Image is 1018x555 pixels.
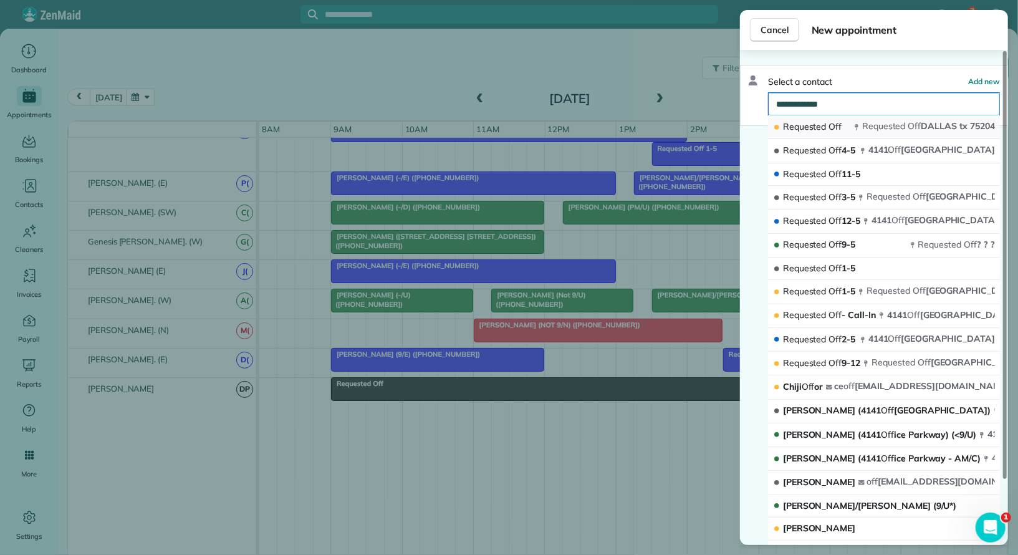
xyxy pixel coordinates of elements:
[918,357,931,368] span: Off
[768,328,1000,352] button: Requested Off2-54141Off[GEOGRAPHIC_DATA]
[783,191,855,203] span: 3-5
[829,263,842,274] span: Off
[783,239,827,250] span: Requested
[888,333,901,344] span: Off
[768,375,1000,399] button: ChijiOfforceoff[EMAIL_ADDRESS][DOMAIN_NAME]
[783,263,855,274] span: 1-5
[829,215,842,226] span: Off
[768,139,1000,163] button: Requested Off4-54141Off[GEOGRAPHIC_DATA]
[768,518,1000,541] button: [PERSON_NAME]
[1001,513,1011,523] span: 1
[768,75,832,88] span: Select a contact
[829,145,842,156] span: Off
[783,453,981,464] span: [PERSON_NAME] (4141 ice Parkway - AM/C)
[868,333,995,344] span: 4141 [GEOGRAPHIC_DATA]
[867,476,878,487] span: off
[768,234,1000,258] button: Requested Off9-5Requested Off? ? ?
[768,447,1000,471] button: [PERSON_NAME] (4141Office Parkway - AM/C)4141[GEOGRAPHIC_DATA]
[835,380,1009,392] span: ce [EMAIL_ADDRESS][DOMAIN_NAME]
[783,500,957,511] span: [PERSON_NAME]/[PERSON_NAME] (9/U*)
[844,380,855,392] span: off
[783,191,827,203] span: Requested
[968,75,1000,88] button: Add new
[783,168,827,180] span: Requested
[768,423,1000,447] button: [PERSON_NAME] (4141Office Parkway) (<9/U)4141[GEOGRAPHIC_DATA] (Upstairsice) [GEOGRAPHIC_DATA]
[783,476,856,488] span: [PERSON_NAME]
[829,334,842,345] span: Off
[768,115,1000,139] button: Requested OffRequested OffDALLAS tx 75204
[783,215,860,226] span: 12-5
[881,453,894,464] span: Off
[891,215,905,226] span: Off
[783,309,876,321] span: - Call-In
[768,280,1000,304] button: Requested Off1-5Requested Off[GEOGRAPHIC_DATA]
[768,400,1000,423] button: [PERSON_NAME] (4141Off[GEOGRAPHIC_DATA])
[872,357,915,368] span: Requested
[768,210,1000,233] button: Requested Off12-54141Off[GEOGRAPHIC_DATA][US_STATE]
[913,285,926,296] span: Off
[829,191,842,203] span: Off
[887,309,1014,321] span: 4141 [GEOGRAPHIC_DATA]
[750,18,799,42] button: Cancel
[783,145,827,156] span: Requested
[783,145,855,156] span: 4-5
[783,286,827,297] span: Requested
[783,121,827,132] span: Requested
[862,120,906,132] span: Requested
[783,429,976,440] span: [PERSON_NAME] (4141 ice Parkway) (<9/U)
[918,239,962,250] span: Requested
[907,309,920,321] span: Off
[783,405,991,416] span: [PERSON_NAME] (4141 [GEOGRAPHIC_DATA])
[768,304,1000,328] button: Requested Off- Call-In4141Off[GEOGRAPHIC_DATA]
[783,286,855,297] span: 1-5
[768,163,1000,186] button: Requested Off11-5
[812,22,998,37] span: New appointment
[829,357,842,369] span: Off
[783,309,827,321] span: Requested
[768,186,1000,210] button: Requested Off3-5Requested Off[GEOGRAPHIC_DATA]
[768,471,1000,495] button: [PERSON_NAME]off[EMAIL_ADDRESS][DOMAIN_NAME]
[768,352,1000,375] button: Requested Off9-12Requested Off[GEOGRAPHIC_DATA] [US_STATE] 75204
[867,285,910,296] span: Requested
[761,24,789,36] span: Cancel
[862,120,995,132] span: DALLAS tx 75204
[783,523,856,534] span: [PERSON_NAME]
[768,258,1000,281] button: Requested Off1-5
[802,381,815,392] span: Off
[829,309,842,321] span: Off
[881,405,894,416] span: Off
[829,121,842,132] span: Off
[829,286,842,297] span: Off
[976,513,1006,543] iframe: Intercom live chat
[783,168,860,180] span: 11-5
[783,239,855,250] span: 9-5
[829,168,842,180] span: Off
[867,191,910,202] span: Requested
[783,334,855,345] span: 2-5
[964,239,977,250] span: Off
[829,239,842,250] span: Off
[913,191,926,202] span: Off
[881,429,894,440] span: Off
[783,357,860,369] span: 9-12
[783,263,827,274] span: Requested
[783,357,827,369] span: Requested
[783,381,824,392] span: Chiji or
[908,120,921,132] span: Off
[783,215,827,226] span: Requested
[968,77,1000,86] span: Add new
[768,495,1000,518] button: [PERSON_NAME]/[PERSON_NAME] (9/U*)
[918,239,995,250] span: ? ? ?
[783,334,827,345] span: Requested
[868,144,995,155] span: 4141 [GEOGRAPHIC_DATA]
[888,144,901,155] span: Off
